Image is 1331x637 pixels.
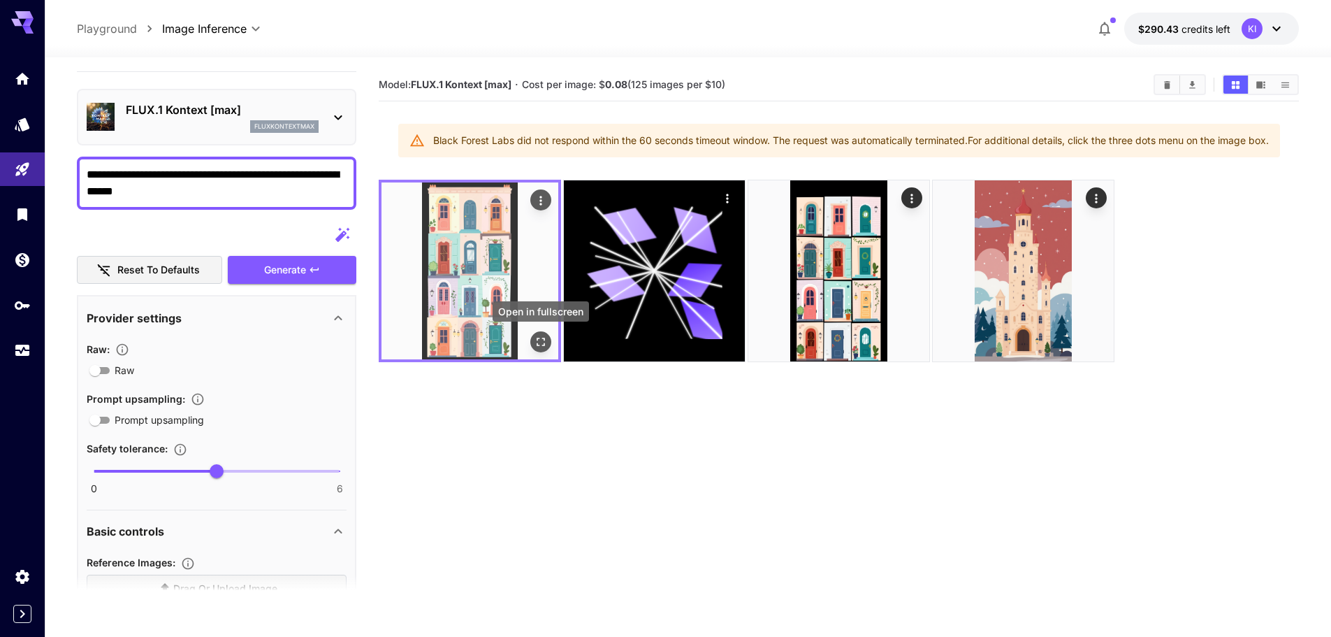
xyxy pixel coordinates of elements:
[14,161,31,178] div: Playground
[522,78,725,90] span: Cost per image: $ (125 images per $10)
[77,20,137,37] a: Playground
[115,413,204,427] span: Prompt upsampling
[91,482,97,496] span: 0
[228,256,356,285] button: Generate
[1180,76,1205,94] button: Download All
[1181,23,1230,35] span: credits left
[87,515,347,548] div: Basic controls
[1273,76,1297,94] button: Show images in list view
[13,605,31,623] button: Expand sidebar
[14,568,31,585] div: Settings
[264,262,306,279] span: Generate
[1242,18,1263,39] div: KI
[515,76,518,93] p: ·
[87,343,110,355] span: Raw :
[77,256,222,285] button: Reset to defaults
[1223,76,1248,94] button: Show images in grid view
[605,78,627,90] b: 0.08
[530,189,551,210] div: Actions
[901,187,922,208] div: Actions
[87,96,347,138] div: FLUX.1 Kontext [max]fluxkontextmax
[381,182,558,359] img: Z
[168,443,193,457] button: Controls the tolerance level for input and output content moderation. Lower values apply stricter...
[87,557,175,568] span: Reference Images :
[14,206,31,223] div: Library
[1086,187,1107,208] div: Actions
[1138,23,1181,35] span: $290.43
[14,251,31,269] div: Wallet
[14,296,31,314] div: API Keys
[933,180,1114,362] img: 8HLxWC+RU432YAAAAASUVORK5CYII=
[1154,74,1206,95] div: Clear ImagesDownload All
[87,301,347,335] div: Provider settings
[87,443,168,455] span: Safety tolerance :
[717,187,738,208] div: Actions
[87,393,185,405] span: Prompt upsampling :
[1124,13,1299,45] button: $290.43426KI
[110,343,135,357] button: Controls the level of post-processing applied to generated images.
[493,301,589,322] div: Open in fullscreen
[87,310,182,327] p: Provider settings
[185,392,210,406] button: Enables automatic enhancement and expansion of the input prompt to improve generation quality and...
[337,482,343,496] span: 6
[379,78,511,90] span: Model:
[1138,22,1230,36] div: $290.43426
[14,342,31,359] div: Usage
[748,180,929,362] img: IYrxgvuyq8AAAAASUVORK5CYII=
[1249,76,1273,94] button: Show images in video view
[115,363,134,378] span: Raw
[411,78,511,90] b: FLUX.1 Kontext [max]
[1222,74,1299,95] div: Show images in grid viewShow images in video viewShow images in list view
[77,20,162,37] nav: breadcrumb
[254,122,314,131] p: fluxkontextmax
[175,557,201,571] button: Upload a reference image to guide the result. This is needed for Image-to-Image or Inpainting. Su...
[1155,76,1179,94] button: Clear Images
[14,70,31,87] div: Home
[87,523,164,540] p: Basic controls
[433,128,1269,153] div: Black Forest Labs did not respond within the 60 seconds timeout window. The request was automatic...
[126,101,319,118] p: FLUX.1 Kontext [max]
[14,115,31,133] div: Models
[162,20,247,37] span: Image Inference
[530,331,551,352] div: Open in fullscreen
